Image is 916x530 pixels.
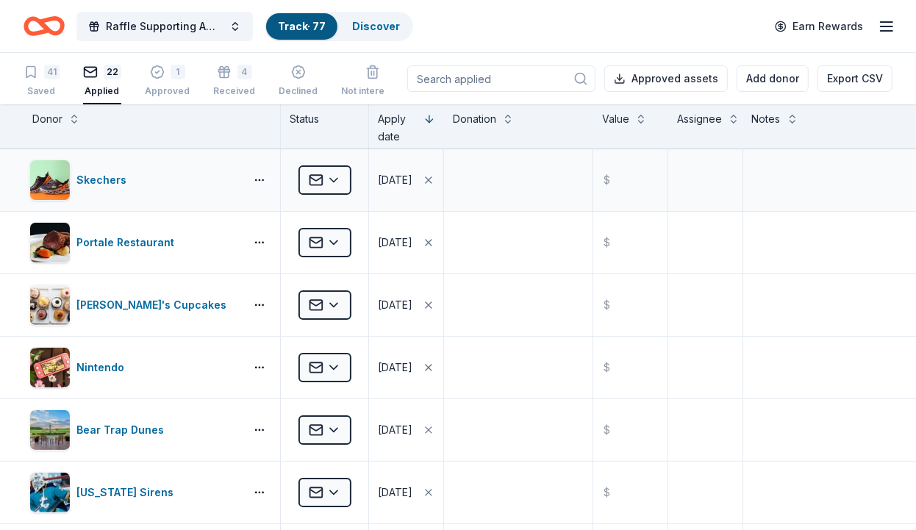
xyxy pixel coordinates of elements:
[378,421,412,439] div: [DATE]
[76,234,180,251] div: Portale Restaurant
[29,472,239,513] button: Image for New York Sirens[US_STATE] Sirens
[24,59,60,104] button: 41Saved
[281,104,369,148] div: Status
[737,65,809,92] button: Add donor
[817,65,892,92] button: Export CSV
[279,85,318,97] div: Declined
[604,65,728,92] button: Approved assets
[76,421,170,439] div: Bear Trap Dunes
[29,284,239,326] button: Image for Molly's Cupcakes[PERSON_NAME]'s Cupcakes
[213,59,255,104] button: 4Received
[76,12,253,41] button: Raffle Supporting American [MEDICAL_DATA] Society's "Making Strides Against [MEDICAL_DATA]"
[106,18,223,35] span: Raffle Supporting American [MEDICAL_DATA] Society's "Making Strides Against [MEDICAL_DATA]"
[29,222,239,263] button: Image for Portale RestaurantPortale Restaurant
[24,85,60,97] div: Saved
[44,65,60,79] div: 41
[369,399,443,461] button: [DATE]
[30,473,70,512] img: Image for New York Sirens
[104,65,121,79] div: 22
[378,171,412,189] div: [DATE]
[30,223,70,262] img: Image for Portale Restaurant
[30,285,70,325] img: Image for Molly's Cupcakes
[145,59,190,104] button: 1Approved
[453,110,496,128] div: Donation
[369,337,443,398] button: [DATE]
[30,348,70,387] img: Image for Nintendo
[278,20,326,32] a: Track· 77
[341,85,404,97] div: Not interested
[378,359,412,376] div: [DATE]
[602,110,629,128] div: Value
[76,484,179,501] div: [US_STATE] Sirens
[766,13,872,40] a: Earn Rewards
[171,65,185,79] div: 1
[32,110,62,128] div: Donor
[265,12,413,41] button: Track· 77Discover
[378,296,412,314] div: [DATE]
[369,462,443,523] button: [DATE]
[369,149,443,211] button: [DATE]
[213,85,255,97] div: Received
[83,59,121,104] button: 22Applied
[279,59,318,104] button: Declined
[341,59,404,104] button: Not interested
[369,212,443,273] button: [DATE]
[378,234,412,251] div: [DATE]
[76,296,232,314] div: [PERSON_NAME]'s Cupcakes
[237,65,252,79] div: 4
[76,171,132,189] div: Skechers
[24,9,65,43] a: Home
[83,85,121,97] div: Applied
[29,409,239,451] button: Image for Bear Trap DunesBear Trap Dunes
[369,274,443,336] button: [DATE]
[29,347,239,388] button: Image for NintendoNintendo
[29,160,239,201] button: Image for SkechersSkechers
[752,110,781,128] div: Notes
[378,110,418,146] div: Apply date
[677,110,722,128] div: Assignee
[145,85,190,97] div: Approved
[407,65,595,92] input: Search applied
[378,484,412,501] div: [DATE]
[352,20,400,32] a: Discover
[30,410,70,450] img: Image for Bear Trap Dunes
[30,160,70,200] img: Image for Skechers
[76,359,130,376] div: Nintendo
